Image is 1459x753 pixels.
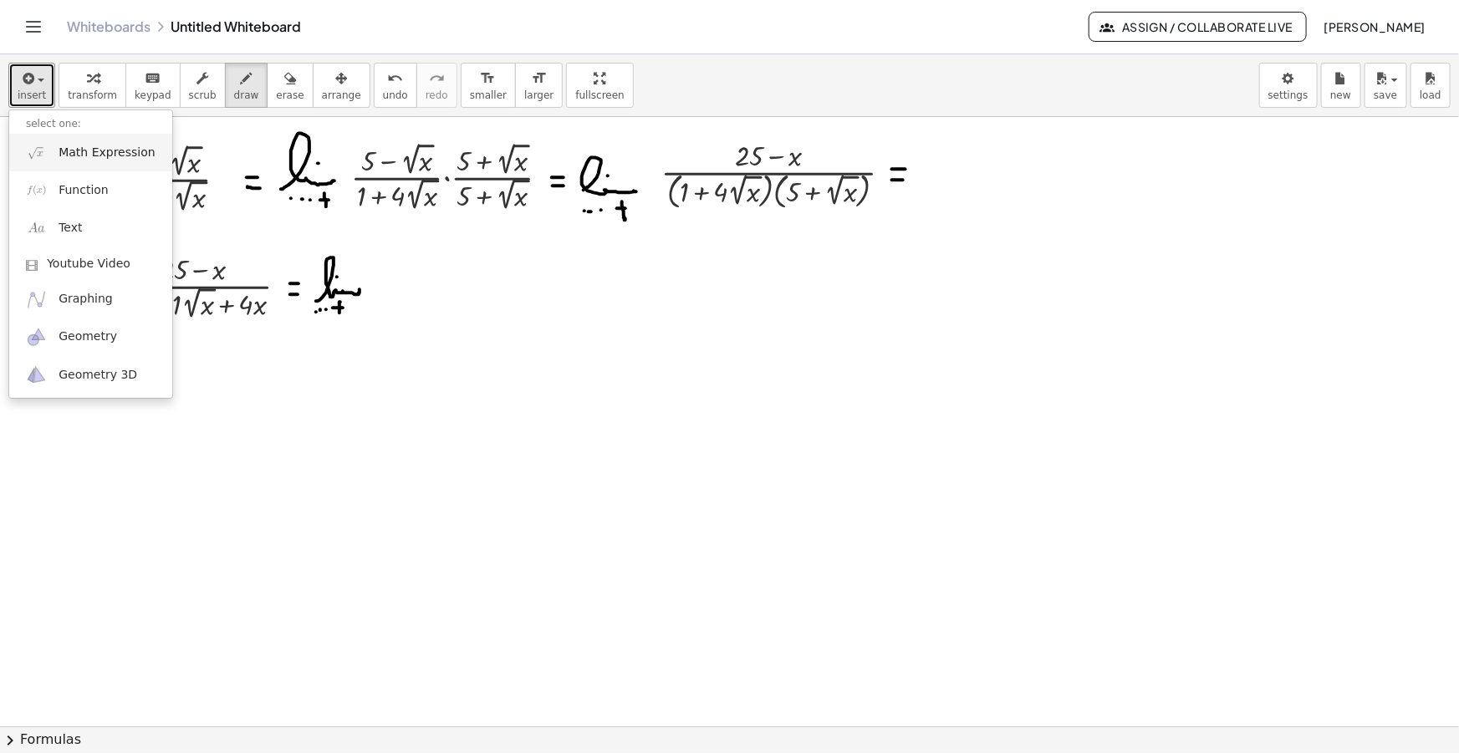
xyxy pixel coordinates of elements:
span: fullscreen [575,89,624,101]
img: Aa.png [26,217,47,238]
span: arrange [322,89,361,101]
button: arrange [313,63,370,108]
span: Assign / Collaborate Live [1103,19,1293,34]
a: Math Expression [9,134,172,171]
span: undo [383,89,408,101]
button: [PERSON_NAME] [1310,12,1439,42]
img: ggb-graphing.svg [26,289,47,310]
span: load [1420,89,1441,101]
button: settings [1259,63,1318,108]
img: ggb-3d.svg [26,364,47,385]
span: settings [1268,89,1309,101]
img: ggb-geometry.svg [26,327,47,348]
img: sqrt_x.png [26,142,47,163]
button: format_sizesmaller [461,63,516,108]
span: insert [18,89,46,101]
span: save [1374,89,1397,101]
button: scrub [180,63,226,108]
a: Function [9,171,172,209]
span: transform [68,89,117,101]
button: insert [8,63,55,108]
span: Geometry [59,328,117,345]
button: Assign / Collaborate Live [1089,12,1307,42]
button: format_sizelarger [515,63,563,108]
span: Geometry 3D [59,367,137,384]
button: redoredo [416,63,457,108]
a: Youtube Video [9,247,172,281]
a: Text [9,209,172,247]
button: undoundo [374,63,417,108]
span: keypad [135,89,171,101]
a: Geometry 3D [9,356,172,394]
span: erase [276,89,304,101]
li: select one: [9,114,172,134]
a: Whiteboards [67,18,150,35]
button: keyboardkeypad [125,63,181,108]
button: new [1321,63,1361,108]
span: [PERSON_NAME] [1324,19,1426,34]
span: scrub [189,89,217,101]
button: fullscreen [566,63,633,108]
span: Graphing [59,291,113,308]
i: undo [387,69,403,89]
i: keyboard [145,69,161,89]
span: Text [59,220,82,237]
span: redo [426,89,448,101]
button: save [1365,63,1407,108]
span: Youtube Video [47,256,130,272]
span: larger [524,89,554,101]
span: smaller [470,89,507,101]
button: Toggle navigation [20,13,47,40]
i: format_size [480,69,496,89]
button: draw [225,63,268,108]
i: redo [429,69,445,89]
span: new [1330,89,1351,101]
button: erase [267,63,313,108]
a: Geometry [9,318,172,356]
img: f_x.png [26,180,47,201]
button: load [1411,63,1451,108]
i: format_size [531,69,547,89]
span: draw [234,89,259,101]
span: Function [59,182,109,199]
button: transform [59,63,126,108]
a: Graphing [9,281,172,318]
span: Math Expression [59,145,155,161]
